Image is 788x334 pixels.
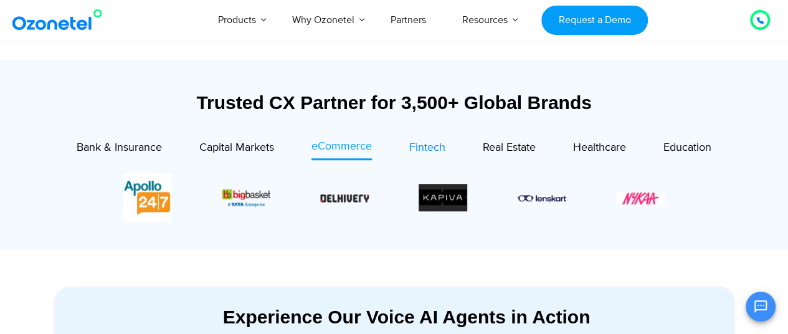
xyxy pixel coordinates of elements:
[409,141,445,155] span: Fintech
[123,173,665,222] div: Image Carousel
[746,292,776,322] button: Open chat
[77,138,162,160] a: Bank & Insurance
[573,141,626,155] span: Healthcare
[67,306,746,328] div: Experience Our Voice AI Agents in Action
[311,140,372,153] span: eCommerce
[409,138,445,160] a: Fintech
[573,138,626,160] a: Healthcare
[483,141,536,155] span: Real Estate
[199,141,274,155] span: Capital Markets
[483,138,536,160] a: Real Estate
[77,141,162,155] span: Bank & Insurance
[55,92,734,113] div: Trusted CX Partner for 3,500+ Global Brands
[541,6,648,35] a: Request a Demo
[663,141,711,155] span: Education
[199,138,274,160] a: Capital Markets
[311,138,372,160] a: eCommerce
[663,138,711,160] a: Education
